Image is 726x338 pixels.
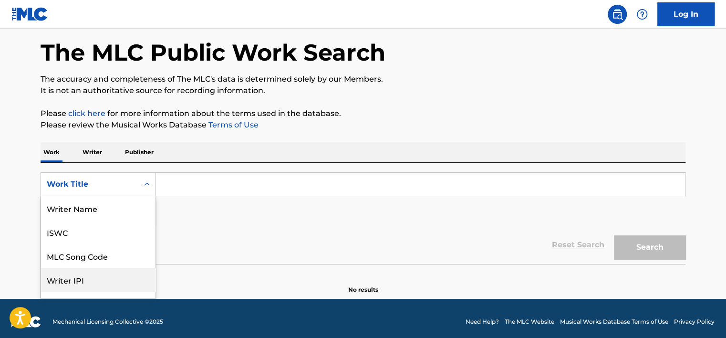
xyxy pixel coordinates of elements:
p: Please review the Musical Works Database [41,119,685,131]
a: Musical Works Database Terms of Use [560,317,668,326]
p: Publisher [122,142,156,162]
div: Work Title [47,179,133,190]
a: Privacy Policy [674,317,715,326]
img: help [636,9,648,20]
p: The accuracy and completeness of The MLC's data is determined solely by our Members. [41,74,685,85]
p: Please for more information about the terms used in the database. [41,108,685,119]
a: Need Help? [466,317,499,326]
p: Work [41,142,62,162]
a: click here [68,109,105,118]
p: Writer [80,142,105,162]
img: search [612,9,623,20]
img: MLC Logo [11,7,48,21]
div: Writer Name [41,196,156,220]
div: ISWC [41,220,156,244]
a: Terms of Use [207,120,259,129]
a: Log In [657,2,715,26]
a: Public Search [608,5,627,24]
p: It is not an authoritative source for recording information. [41,85,685,96]
div: Writer IPI [41,268,156,292]
a: The MLC Website [505,317,554,326]
p: No results [348,274,378,294]
div: Help [633,5,652,24]
iframe: Chat Widget [678,292,726,338]
div: MLC Song Code [41,244,156,268]
div: Publisher Name [41,292,156,316]
span: Mechanical Licensing Collective © 2025 [52,317,163,326]
h1: The MLC Public Work Search [41,38,385,67]
form: Search Form [41,172,685,264]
